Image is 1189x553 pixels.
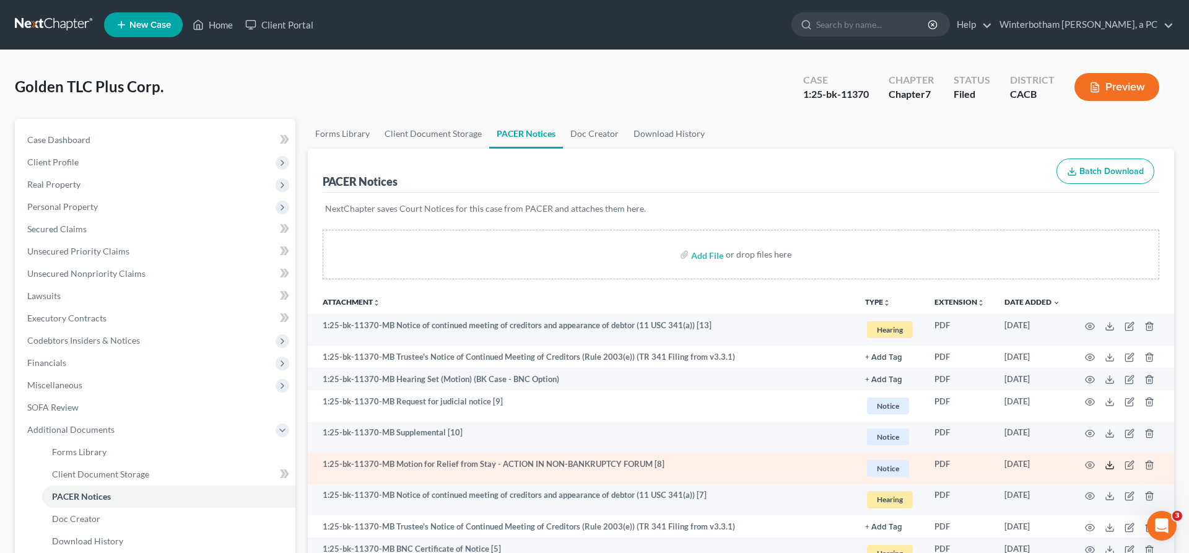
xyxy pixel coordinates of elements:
[17,218,295,240] a: Secured Claims
[308,314,855,346] td: 1:25-bk-11370-MB Notice of continued meeting of creditors and appearance of debtor (11 USC 341(a)...
[925,314,995,346] td: PDF
[52,536,123,546] span: Download History
[865,373,915,385] a: + Add Tag
[925,484,995,516] td: PDF
[1053,299,1060,307] i: expand_more
[803,87,869,102] div: 1:25-bk-11370
[925,422,995,453] td: PDF
[27,380,82,390] span: Miscellaneous
[865,376,902,384] button: + Add Tag
[995,368,1070,390] td: [DATE]
[563,119,626,149] a: Doc Creator
[27,357,66,368] span: Financials
[1079,166,1144,176] span: Batch Download
[889,87,934,102] div: Chapter
[489,119,563,149] a: PACER Notices
[308,422,855,453] td: 1:25-bk-11370-MB Supplemental [10]
[865,523,902,531] button: + Add Tag
[308,484,855,516] td: 1:25-bk-11370-MB Notice of continued meeting of creditors and appearance of debtor (11 USC 341(a)...
[52,469,149,479] span: Client Document Storage
[27,246,129,256] span: Unsecured Priority Claims
[308,119,377,149] a: Forms Library
[867,491,913,508] span: Hearing
[626,119,712,149] a: Download History
[995,453,1070,484] td: [DATE]
[27,335,140,346] span: Codebtors Insiders & Notices
[867,398,909,414] span: Notice
[323,297,380,307] a: Attachmentunfold_more
[1147,511,1177,541] iframe: Intercom live chat
[27,402,79,412] span: SOFA Review
[325,202,1157,215] p: NextChapter saves Court Notices for this case from PACER and attaches them here.
[993,14,1174,36] a: Winterbotham [PERSON_NAME], a PC
[27,179,81,189] span: Real Property
[925,368,995,390] td: PDF
[954,73,990,87] div: Status
[867,321,913,338] span: Hearing
[42,441,295,463] a: Forms Library
[865,489,915,510] a: Hearing
[1010,73,1055,87] div: District
[925,346,995,368] td: PDF
[308,390,855,422] td: 1:25-bk-11370-MB Request for judicial notice [9]
[308,515,855,538] td: 1:25-bk-11370-MB Trustee's Notice of Continued Meeting of Creditors (Rule 2003(e)) (TR 341 Filing...
[27,157,79,167] span: Client Profile
[883,299,891,307] i: unfold_more
[995,314,1070,346] td: [DATE]
[995,484,1070,516] td: [DATE]
[17,263,295,285] a: Unsecured Nonpriority Claims
[27,424,115,435] span: Additional Documents
[377,119,489,149] a: Client Document Storage
[42,463,295,486] a: Client Document Storage
[42,530,295,552] a: Download History
[27,201,98,212] span: Personal Property
[323,174,398,189] div: PACER Notices
[27,290,61,301] span: Lawsuits
[865,521,915,533] a: + Add Tag
[1172,511,1182,521] span: 3
[17,129,295,151] a: Case Dashboard
[865,320,915,340] a: Hearing
[27,313,107,323] span: Executory Contracts
[954,87,990,102] div: Filed
[17,285,295,307] a: Lawsuits
[239,14,320,36] a: Client Portal
[52,513,100,524] span: Doc Creator
[865,427,915,447] a: Notice
[308,368,855,390] td: 1:25-bk-11370-MB Hearing Set (Motion) (BK Case - BNC Option)
[15,77,163,95] span: Golden TLC Plus Corp.
[889,73,934,87] div: Chapter
[925,515,995,538] td: PDF
[42,508,295,530] a: Doc Creator
[17,240,295,263] a: Unsecured Priority Claims
[1074,73,1159,101] button: Preview
[308,346,855,368] td: 1:25-bk-11370-MB Trustee's Notice of Continued Meeting of Creditors (Rule 2003(e)) (TR 341 Filing...
[27,224,87,234] span: Secured Claims
[995,390,1070,422] td: [DATE]
[865,396,915,416] a: Notice
[1056,159,1154,185] button: Batch Download
[865,458,915,479] a: Notice
[186,14,239,36] a: Home
[816,13,930,36] input: Search by name...
[995,422,1070,453] td: [DATE]
[52,491,111,502] span: PACER Notices
[1010,87,1055,102] div: CACB
[803,73,869,87] div: Case
[27,134,90,145] span: Case Dashboard
[925,390,995,422] td: PDF
[373,299,380,307] i: unfold_more
[865,298,891,307] button: TYPEunfold_more
[42,486,295,508] a: PACER Notices
[726,248,791,261] div: or drop files here
[977,299,985,307] i: unfold_more
[951,14,992,36] a: Help
[925,88,931,100] span: 7
[52,446,107,457] span: Forms Library
[995,346,1070,368] td: [DATE]
[308,453,855,484] td: 1:25-bk-11370-MB Motion for Relief from Stay - ACTION IN NON-BANKRUPTCY FORUM [8]
[17,396,295,419] a: SOFA Review
[865,354,902,362] button: + Add Tag
[17,307,295,329] a: Executory Contracts
[867,460,909,477] span: Notice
